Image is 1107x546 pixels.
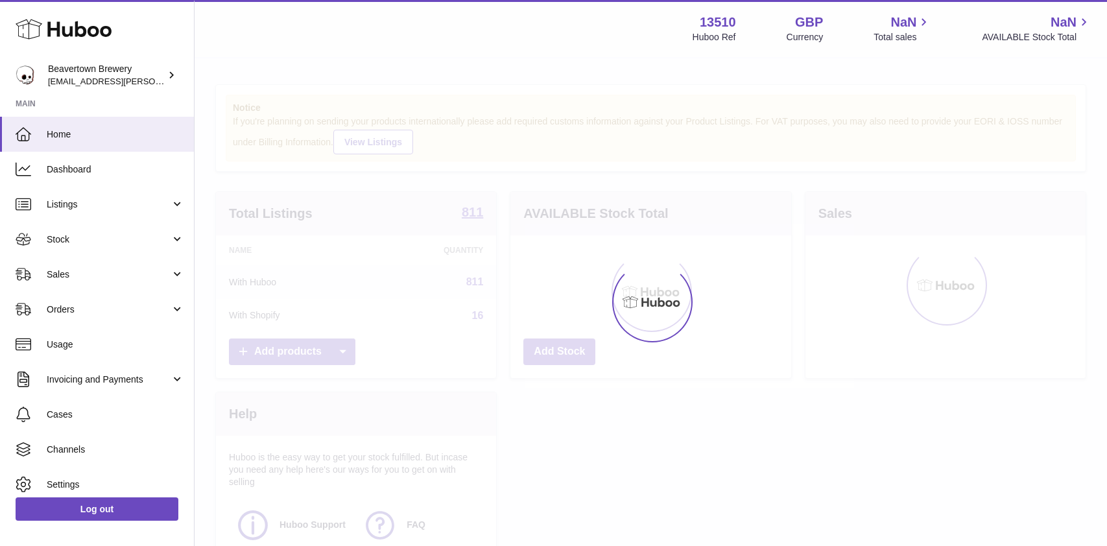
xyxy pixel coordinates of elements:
[47,444,184,456] span: Channels
[47,233,171,246] span: Stock
[47,198,171,211] span: Listings
[16,497,178,521] a: Log out
[16,65,35,85] img: kit.lowe@beavertownbrewery.co.uk
[47,268,171,281] span: Sales
[47,163,184,176] span: Dashboard
[48,63,165,88] div: Beavertown Brewery
[693,31,736,43] div: Huboo Ref
[700,14,736,31] strong: 13510
[982,31,1091,43] span: AVAILABLE Stock Total
[787,31,824,43] div: Currency
[47,303,171,316] span: Orders
[795,14,823,31] strong: GBP
[874,14,931,43] a: NaN Total sales
[982,14,1091,43] a: NaN AVAILABLE Stock Total
[47,128,184,141] span: Home
[47,479,184,491] span: Settings
[874,31,931,43] span: Total sales
[47,338,184,351] span: Usage
[890,14,916,31] span: NaN
[47,374,171,386] span: Invoicing and Payments
[48,76,260,86] span: [EMAIL_ADDRESS][PERSON_NAME][DOMAIN_NAME]
[1051,14,1077,31] span: NaN
[47,409,184,421] span: Cases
